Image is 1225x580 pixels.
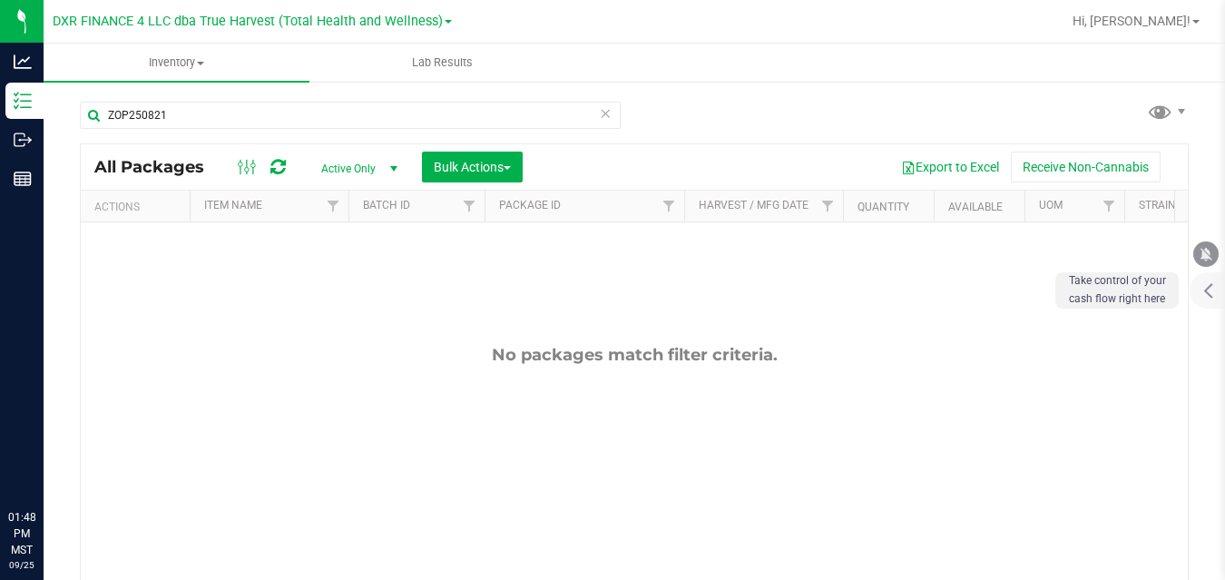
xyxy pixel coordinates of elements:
[1139,199,1176,211] a: Strain
[8,558,35,572] p: 09/25
[81,345,1188,365] div: No packages match filter criteria.
[699,199,808,211] a: Harvest / Mfg Date
[318,191,348,221] a: Filter
[422,152,523,182] button: Bulk Actions
[857,201,909,213] a: Quantity
[8,509,35,558] p: 01:48 PM MST
[14,131,32,149] inline-svg: Outbound
[80,102,621,129] input: Search Package ID, Item Name, SKU, Lot or Part Number...
[94,157,222,177] span: All Packages
[53,14,443,29] span: DXR FINANCE 4 LLC dba True Harvest (Total Health and Wellness)
[948,201,1003,213] a: Available
[44,54,309,71] span: Inventory
[54,432,75,454] iframe: Resource center unread badge
[1094,191,1124,221] a: Filter
[14,170,32,188] inline-svg: Reports
[363,199,410,211] a: Batch ID
[18,435,73,489] iframe: Resource center
[44,44,309,82] a: Inventory
[889,152,1011,182] button: Export to Excel
[1039,199,1063,211] a: UOM
[599,102,612,125] span: Clear
[813,191,843,221] a: Filter
[387,54,497,71] span: Lab Results
[654,191,684,221] a: Filter
[455,191,485,221] a: Filter
[434,160,511,174] span: Bulk Actions
[1011,152,1161,182] button: Receive Non-Cannabis
[1073,14,1191,28] span: Hi, [PERSON_NAME]!
[14,92,32,110] inline-svg: Inventory
[309,44,575,82] a: Lab Results
[499,199,561,211] a: Package ID
[94,201,182,213] div: Actions
[204,199,262,211] a: Item Name
[14,53,32,71] inline-svg: Analytics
